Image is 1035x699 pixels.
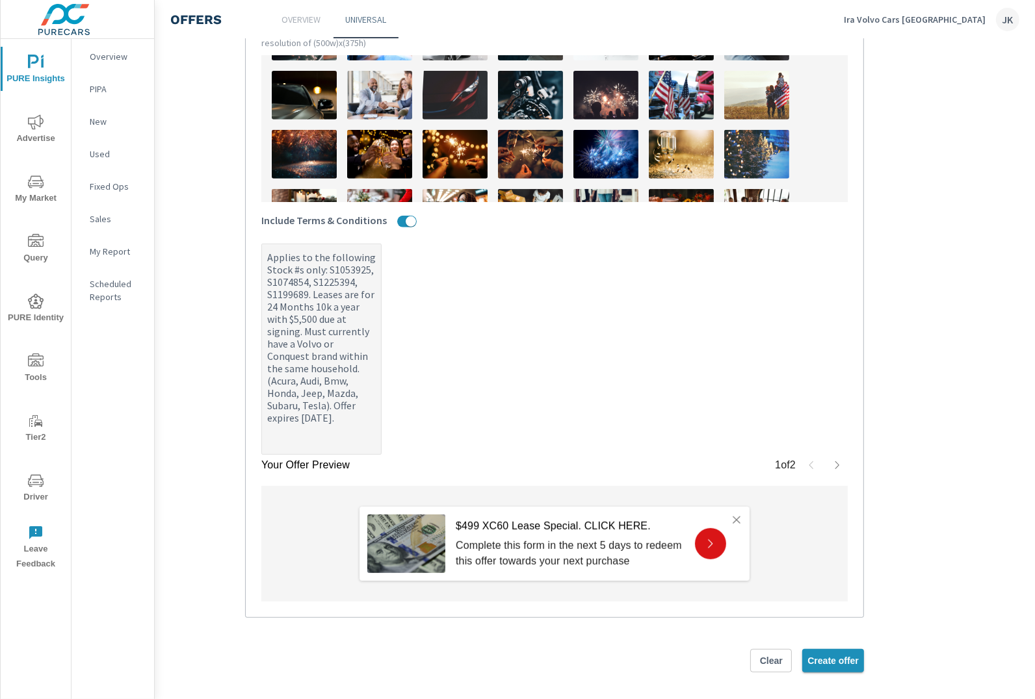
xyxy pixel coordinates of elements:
p: Overview [282,13,321,26]
div: nav menu [1,39,71,577]
img: description [498,71,563,120]
p: Fixed Ops [90,180,144,193]
img: description [724,130,789,179]
p: Ira Volvo Cars [GEOGRAPHIC_DATA] [844,14,986,25]
p: Overview [90,50,144,63]
span: Include Terms & Conditions [261,212,387,228]
img: description [724,189,789,238]
button: Clear [750,649,792,672]
button: Create offer [802,649,864,672]
div: JK [996,8,1019,31]
h4: Offers [170,12,222,27]
textarea: Applies to the following Stock #s only: S1053925, S1074854, S1225394, S1199689. Leases are for 24... [262,246,381,454]
span: Clear [756,655,786,667]
img: description [347,130,412,179]
p: Used [90,147,144,160]
img: description [272,189,337,238]
p: Your Offer Preview [261,457,350,473]
img: description [347,189,412,238]
span: Leave Feedback [5,525,67,572]
img: description [272,71,337,120]
img: description [498,130,563,179]
img: description [498,189,563,238]
p: My Report [90,245,144,258]
img: description [573,71,638,120]
span: PURE Insights [5,55,67,86]
div: Scheduled Reports [72,274,154,307]
img: description [649,189,714,238]
div: Used [72,144,154,164]
span: Tier2 [5,413,67,445]
p: Scheduled Reports [90,277,144,303]
span: Create offer [807,655,859,667]
span: Tools [5,353,67,385]
img: description [423,71,488,120]
p: Universal [346,13,387,26]
div: Sales [72,209,154,229]
img: description [573,189,638,238]
img: description [649,130,714,179]
span: Query [5,234,67,266]
img: description [423,189,488,238]
div: PIPA [72,79,154,99]
span: My Market [5,174,67,206]
img: description [423,130,488,179]
span: Advertise [5,114,67,146]
p: 1 of 2 [775,457,796,473]
button: Include Terms & Conditions [406,216,416,227]
img: description [347,71,412,120]
p: Sales [90,212,144,225]
div: Overview [72,47,154,66]
img: Hundred dollar bills [367,515,445,573]
div: My Report [72,242,154,261]
div: Fixed Ops [72,177,154,196]
p: Complete this form in the next 5 days to redeem this offer towards your next purchase [456,538,685,569]
p: New [90,115,144,128]
p: $499 XC60 Lease Special. CLICK HERE. [456,518,685,534]
span: PURE Identity [5,294,67,325]
img: description [724,71,789,120]
span: Driver [5,473,67,505]
p: PIPA [90,83,144,95]
img: description [272,130,337,179]
img: description [573,130,638,179]
div: New [72,112,154,131]
img: description [649,71,714,120]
